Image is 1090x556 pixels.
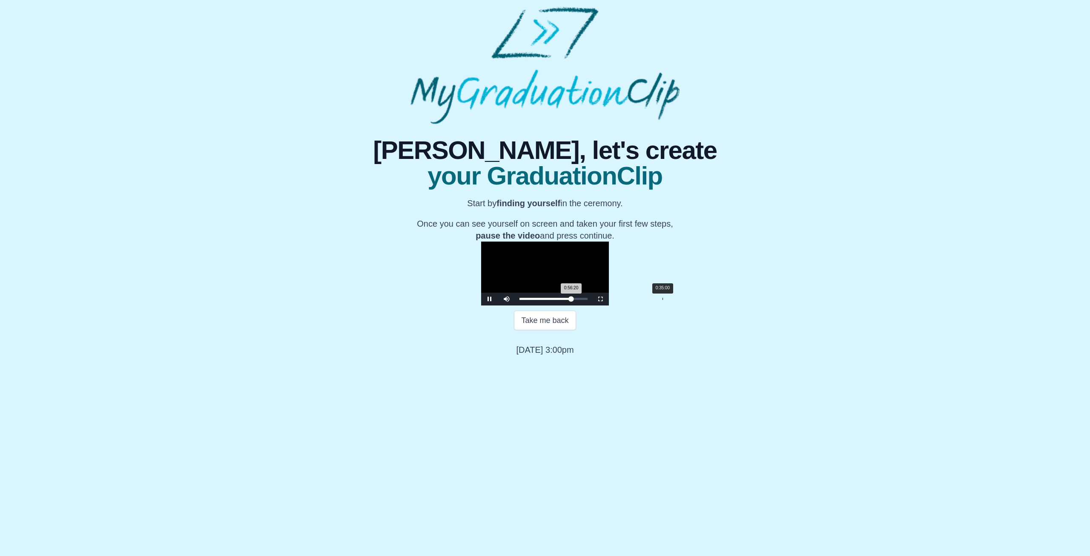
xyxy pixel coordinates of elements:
span: [PERSON_NAME], let's create [373,138,717,163]
b: pause the video [476,231,540,240]
p: Once you can see yourself on screen and taken your first few steps, and press continue. [381,218,708,242]
button: Pause [481,293,498,305]
button: Take me back [514,311,576,330]
p: Start by in the ceremony. [381,197,708,209]
div: Video Player [481,242,609,305]
img: MyGraduationClip [410,7,680,124]
div: Progress Bar [519,298,588,300]
button: Mute [498,293,515,305]
p: [DATE] 3:00pm [516,344,574,356]
span: your GraduationClip [373,163,717,189]
b: finding yourself [496,199,560,208]
button: Fullscreen [592,293,609,305]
